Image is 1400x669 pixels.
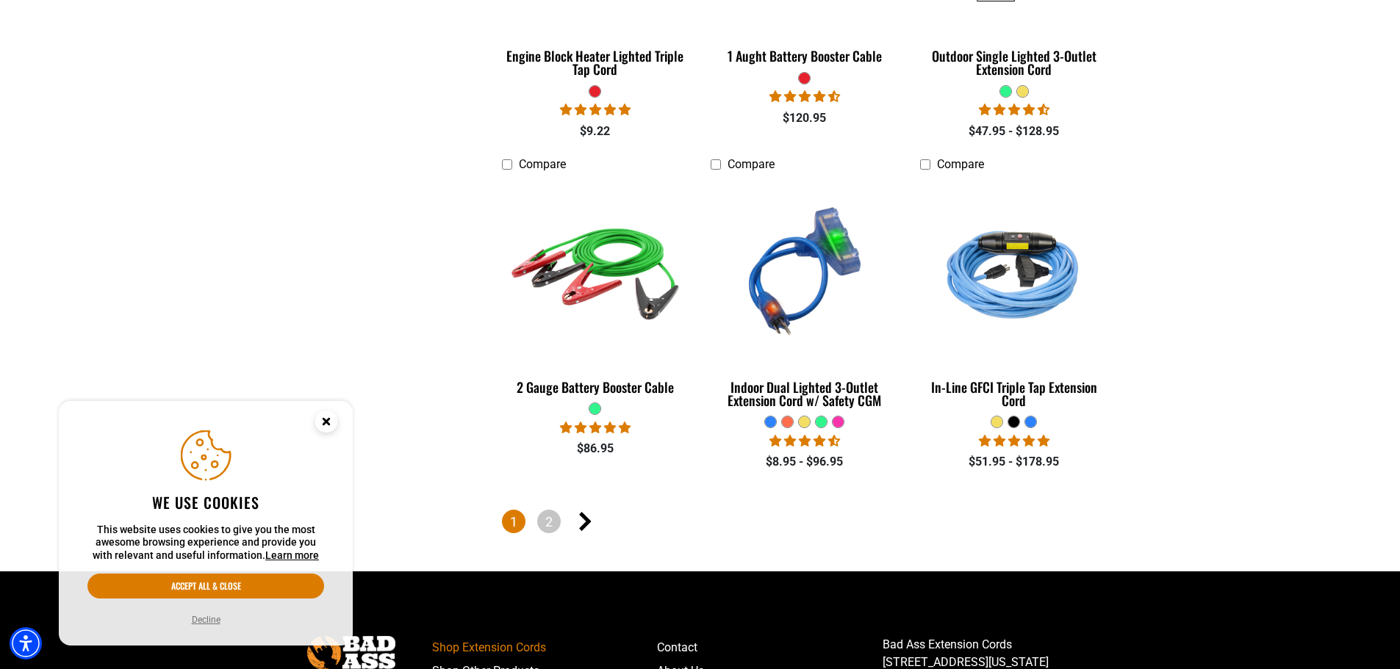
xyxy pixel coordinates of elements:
a: Contact [657,636,883,659]
img: blue [712,187,897,355]
a: Next page [572,510,596,533]
span: Page 1 [502,510,525,533]
a: Light Blue In-Line GFCI Triple Tap Extension Cord [920,179,1108,416]
button: Decline [187,612,225,627]
a: This website uses cookies to give you the most awesome browsing experience and provide you with r... [265,549,319,561]
span: 4.56 stars [769,90,840,104]
span: Compare [519,157,566,171]
a: blue Indoor Dual Lighted 3-Outlet Extension Cord w/ Safety CGM [711,179,898,416]
button: Accept all & close [87,574,324,599]
div: 1 Aught Battery Booster Cable [711,49,898,62]
span: 4.64 stars [979,103,1049,117]
div: Indoor Dual Lighted 3-Outlet Extension Cord w/ Safety CGM [711,380,898,407]
aside: Cookie Consent [59,401,353,646]
p: This website uses cookies to give you the most awesome browsing experience and provide you with r... [87,524,324,563]
img: Bad Ass Extension Cords [307,636,395,669]
div: $8.95 - $96.95 [711,453,898,471]
span: 5.00 stars [560,421,631,435]
div: In-Line GFCI Triple Tap Extension Cord [920,380,1108,407]
img: green [503,187,688,355]
a: green 2 Gauge Battery Booster Cable [502,179,689,402]
span: Compare [728,157,775,171]
div: $47.95 - $128.95 [920,123,1108,140]
button: Close this option [300,401,353,446]
div: $51.95 - $178.95 [920,453,1108,471]
div: Engine Block Heater Lighted Triple Tap Cord [502,49,689,76]
div: $9.22 [502,123,689,140]
h2: We use cookies [87,493,324,512]
span: 5.00 stars [560,103,631,117]
nav: Pagination [502,510,1108,536]
div: 2 Gauge Battery Booster Cable [502,380,689,394]
div: $120.95 [711,109,898,127]
span: 5.00 stars [979,434,1049,448]
span: 4.33 stars [769,434,840,448]
span: Compare [937,157,984,171]
a: Shop Extension Cords [432,636,658,659]
div: Accessibility Menu [10,627,42,659]
img: Light Blue [922,187,1107,355]
div: $86.95 [502,440,689,458]
div: Outdoor Single Lighted 3-Outlet Extension Cord [920,49,1108,76]
a: Page 2 [537,510,561,533]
